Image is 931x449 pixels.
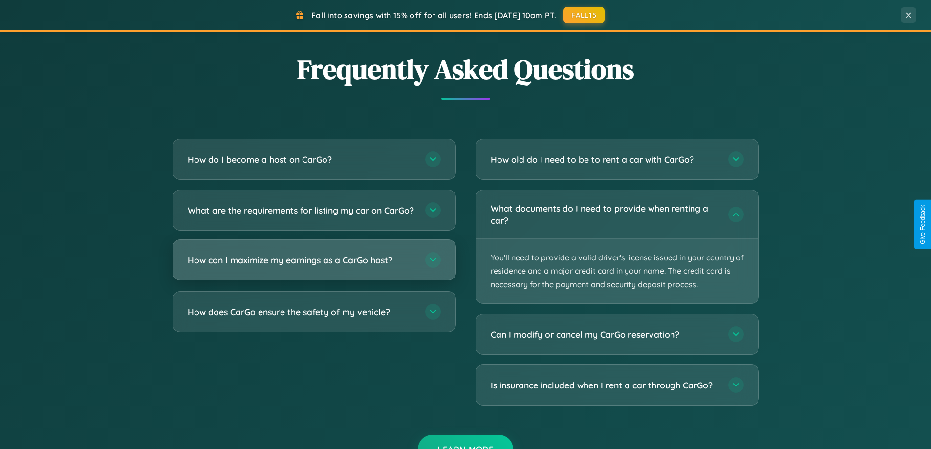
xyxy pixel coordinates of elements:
h2: Frequently Asked Questions [173,50,759,88]
button: FALL15 [563,7,605,23]
p: You'll need to provide a valid driver's license issued in your country of residence and a major c... [476,239,758,303]
span: Fall into savings with 15% off for all users! Ends [DATE] 10am PT. [311,10,556,20]
h3: How do I become a host on CarGo? [188,153,415,166]
h3: Is insurance included when I rent a car through CarGo? [491,379,718,391]
div: Give Feedback [919,205,926,244]
h3: Can I modify or cancel my CarGo reservation? [491,328,718,341]
h3: How old do I need to be to rent a car with CarGo? [491,153,718,166]
h3: What are the requirements for listing my car on CarGo? [188,204,415,216]
h3: How can I maximize my earnings as a CarGo host? [188,254,415,266]
h3: How does CarGo ensure the safety of my vehicle? [188,306,415,318]
h3: What documents do I need to provide when renting a car? [491,202,718,226]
